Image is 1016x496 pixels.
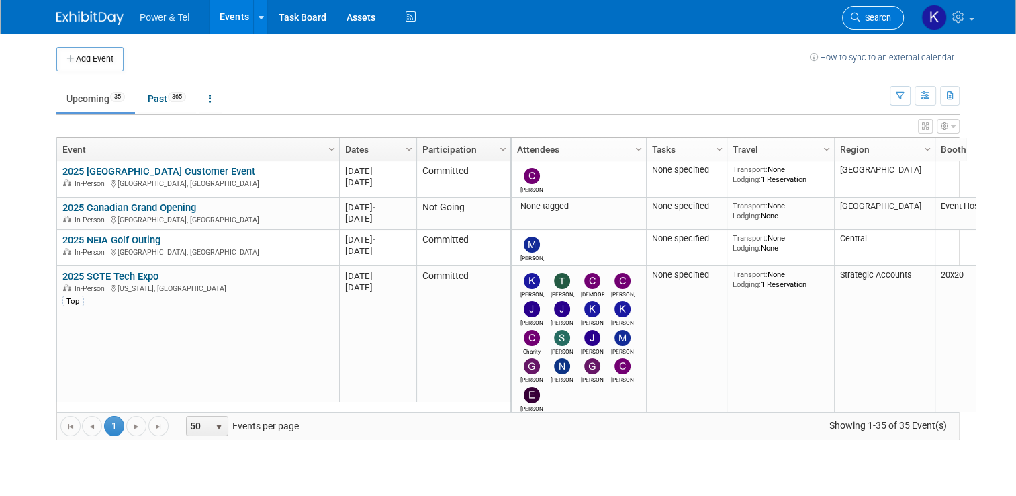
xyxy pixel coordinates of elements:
[733,138,825,161] a: Travel
[520,184,544,193] div: Chris Noora
[581,346,604,355] div: Jeff Porter
[834,266,935,417] td: Strategic Accounts
[373,166,375,176] span: -
[82,416,102,436] a: Go to the previous page
[633,144,644,155] span: Column Settings
[416,198,510,230] td: Not Going
[520,403,544,412] div: Ernesto Rivera
[524,387,540,403] img: Ernesto Rivera
[402,138,417,158] a: Column Settings
[131,421,142,432] span: Go to the next page
[75,284,109,293] span: In-Person
[714,144,725,155] span: Column Settings
[520,346,544,355] div: Charity Deaton
[584,273,600,289] img: CHRISTEN Gowens
[733,165,829,184] div: None 1 Reservation
[840,138,926,161] a: Region
[517,201,641,212] div: None tagged
[65,421,76,432] span: Go to the first page
[524,330,540,346] img: Charity Deaton
[62,282,333,294] div: [US_STATE], [GEOGRAPHIC_DATA]
[733,233,768,243] span: Transport:
[62,177,333,189] div: [GEOGRAPHIC_DATA], [GEOGRAPHIC_DATA]
[614,301,631,317] img: Kevin Heflin
[169,416,312,436] span: Events per page
[810,52,960,63] a: How to sync to an external calendar...
[733,243,761,253] span: Lodging:
[416,230,510,266] td: Committed
[404,144,414,155] span: Column Settings
[584,358,600,374] img: Greg Heard
[922,144,933,155] span: Column Settings
[345,282,410,293] div: [DATE]
[56,11,124,25] img: ExhibitDay
[373,235,375,245] span: -
[62,270,158,282] a: 2025 SCTE Tech Expo
[75,179,109,188] span: In-Person
[652,233,722,244] div: None specified
[62,202,196,214] a: 2025 Canadian Grand Opening
[834,161,935,198] td: [GEOGRAPHIC_DATA]
[75,248,109,257] span: In-Person
[554,330,570,346] img: Scott Wisneski
[62,234,160,246] a: 2025 NEIA Golf Outing
[325,138,340,158] a: Column Settings
[214,422,224,433] span: select
[551,317,574,326] div: Jon Schatz
[520,374,544,383] div: Gus Vasilakis
[860,13,891,23] span: Search
[733,280,761,289] span: Lodging:
[63,284,71,291] img: In-Person Event
[733,201,829,220] div: None None
[733,211,761,220] span: Lodging:
[921,138,935,158] a: Column Settings
[520,289,544,298] div: Kevin Wilkes
[416,266,510,417] td: Committed
[496,138,511,158] a: Column Settings
[56,86,135,112] a: Upcoming35
[524,358,540,374] img: Gus Vasilakis
[498,144,508,155] span: Column Settings
[87,421,97,432] span: Go to the previous page
[524,301,540,317] img: Jesse Clark
[326,144,337,155] span: Column Settings
[140,12,189,23] span: Power & Tel
[345,213,410,224] div: [DATE]
[345,234,410,245] div: [DATE]
[581,374,604,383] div: Greg Heard
[614,273,631,289] img: Collins O'Toole
[712,138,727,158] a: Column Settings
[104,416,124,436] span: 1
[551,346,574,355] div: Scott Wisneski
[62,296,84,306] div: Top
[524,237,540,253] img: Mike Brems
[834,230,935,266] td: Central
[632,138,647,158] a: Column Settings
[581,317,604,326] div: Kevin Stevens
[614,330,631,346] img: Mike Kruszewski
[584,301,600,317] img: Kevin Stevens
[554,273,570,289] img: Tammy Pilkington
[345,177,410,188] div: [DATE]
[614,358,631,374] img: Chris Anderson
[554,358,570,374] img: Nate Derbyshire
[168,92,186,102] span: 365
[56,47,124,71] button: Add Event
[345,138,408,161] a: Dates
[60,416,81,436] a: Go to the first page
[611,346,635,355] div: Mike Kruszewski
[611,289,635,298] div: Collins O'Toole
[422,138,502,161] a: Participation
[733,270,768,279] span: Transport:
[520,317,544,326] div: Jesse Clark
[921,5,947,30] img: Kelley Hood
[373,202,375,212] span: -
[584,330,600,346] img: Jeff Porter
[551,374,574,383] div: Nate Derbyshire
[153,421,164,432] span: Go to the last page
[733,233,829,253] div: None None
[63,179,71,186] img: In-Person Event
[62,138,330,161] a: Event
[126,416,146,436] a: Go to the next page
[62,165,255,177] a: 2025 [GEOGRAPHIC_DATA] Customer Event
